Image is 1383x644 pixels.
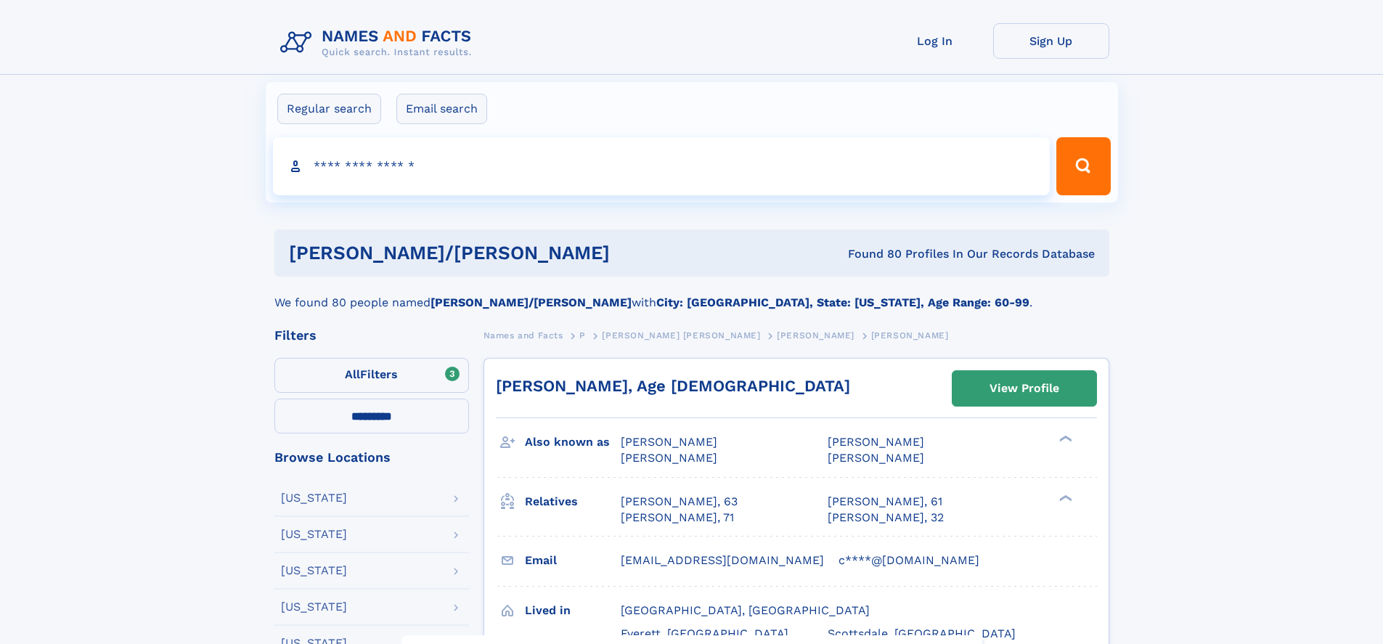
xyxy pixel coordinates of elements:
[656,295,1029,309] b: City: [GEOGRAPHIC_DATA], State: [US_STATE], Age Range: 60-99
[729,246,1095,262] div: Found 80 Profiles In Our Records Database
[621,451,717,465] span: [PERSON_NAME]
[496,377,850,395] a: [PERSON_NAME], Age [DEMOGRAPHIC_DATA]
[273,137,1050,195] input: search input
[1056,137,1110,195] button: Search Button
[828,627,1016,640] span: Scottsdale, [GEOGRAPHIC_DATA]
[345,367,360,381] span: All
[1056,493,1073,502] div: ❯
[579,326,586,344] a: P
[281,565,347,576] div: [US_STATE]
[525,430,621,455] h3: Also known as
[484,326,563,344] a: Names and Facts
[396,94,487,124] label: Email search
[828,494,942,510] a: [PERSON_NAME], 61
[993,23,1109,59] a: Sign Up
[274,277,1109,311] div: We found 80 people named with .
[281,492,347,504] div: [US_STATE]
[828,451,924,465] span: [PERSON_NAME]
[281,601,347,613] div: [US_STATE]
[602,326,760,344] a: [PERSON_NAME] [PERSON_NAME]
[621,435,717,449] span: [PERSON_NAME]
[621,510,734,526] a: [PERSON_NAME], 71
[274,23,484,62] img: Logo Names and Facts
[877,23,993,59] a: Log In
[621,494,738,510] a: [PERSON_NAME], 63
[1056,434,1073,444] div: ❯
[277,94,381,124] label: Regular search
[274,451,469,464] div: Browse Locations
[990,372,1059,405] div: View Profile
[525,548,621,573] h3: Email
[871,330,949,341] span: [PERSON_NAME]
[828,435,924,449] span: [PERSON_NAME]
[777,330,854,341] span: [PERSON_NAME]
[621,553,824,567] span: [EMAIL_ADDRESS][DOMAIN_NAME]
[828,510,944,526] a: [PERSON_NAME], 32
[525,598,621,623] h3: Lived in
[602,330,760,341] span: [PERSON_NAME] [PERSON_NAME]
[777,326,854,344] a: [PERSON_NAME]
[621,603,870,617] span: [GEOGRAPHIC_DATA], [GEOGRAPHIC_DATA]
[952,371,1096,406] a: View Profile
[579,330,586,341] span: P
[289,244,729,262] h1: [PERSON_NAME]/[PERSON_NAME]
[281,529,347,540] div: [US_STATE]
[621,627,788,640] span: Everett, [GEOGRAPHIC_DATA]
[431,295,632,309] b: [PERSON_NAME]/[PERSON_NAME]
[274,329,469,342] div: Filters
[274,358,469,393] label: Filters
[525,489,621,514] h3: Relatives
